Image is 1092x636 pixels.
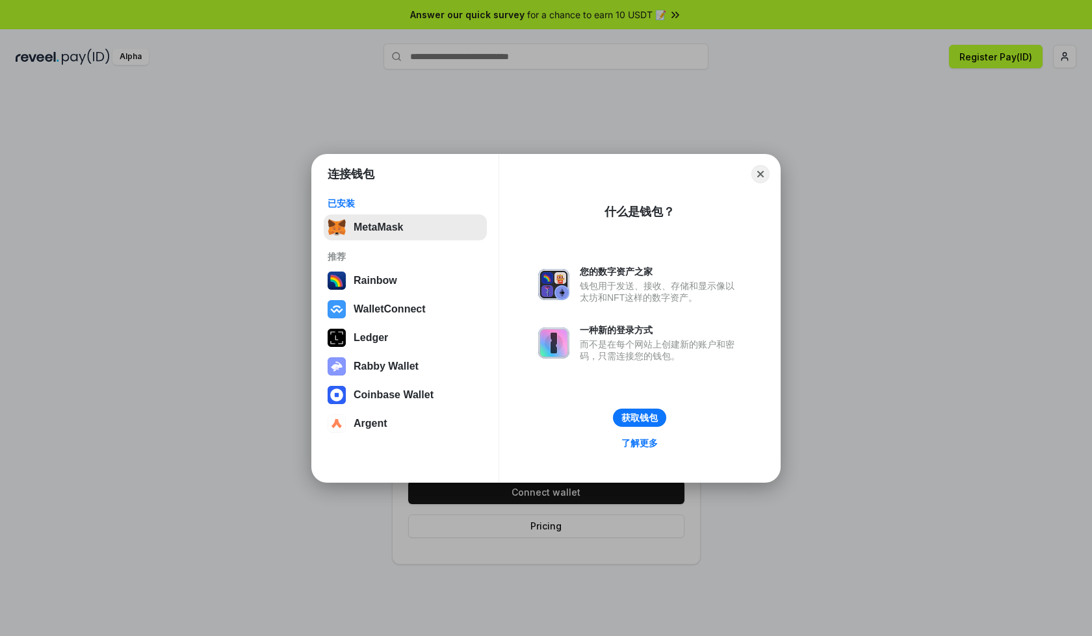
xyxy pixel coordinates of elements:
[604,204,675,220] div: 什么是钱包？
[538,269,569,300] img: svg+xml,%3Csvg%20xmlns%3D%22http%3A%2F%2Fwww.w3.org%2F2000%2Fsvg%22%20fill%3D%22none%22%20viewBox...
[354,418,387,429] div: Argent
[328,300,346,318] img: svg+xml,%3Csvg%20width%3D%2228%22%20height%3D%2228%22%20viewBox%3D%220%200%2028%2028%22%20fill%3D...
[328,197,483,209] div: 已安装
[324,296,487,322] button: WalletConnect
[324,353,487,379] button: Rabby Wallet
[751,165,770,183] button: Close
[621,412,658,424] div: 获取钱包
[328,329,346,347] img: svg+xml,%3Csvg%20xmlns%3D%22http%3A%2F%2Fwww.w3.org%2F2000%2Fsvg%22%20width%3D%2228%22%20height%3...
[328,386,346,404] img: svg+xml,%3Csvg%20width%3D%2228%22%20height%3D%2228%22%20viewBox%3D%220%200%2028%2028%22%20fill%3D...
[580,338,741,362] div: 而不是在每个网站上创建新的账户和密码，只需连接您的钱包。
[580,266,741,277] div: 您的数字资产之家
[580,280,741,303] div: 钱包用于发送、接收、存储和显示像以太坊和NFT这样的数字资产。
[324,214,487,240] button: MetaMask
[538,327,569,359] img: svg+xml,%3Csvg%20xmlns%3D%22http%3A%2F%2Fwww.w3.org%2F2000%2Fsvg%22%20fill%3D%22none%22%20viewBox...
[580,324,741,336] div: 一种新的登录方式
[354,361,419,372] div: Rabby Wallet
[354,389,434,401] div: Coinbase Wallet
[328,251,483,262] div: 推荐
[328,272,346,290] img: svg+xml,%3Csvg%20width%3D%22120%22%20height%3D%22120%22%20viewBox%3D%220%200%20120%20120%22%20fil...
[324,382,487,408] button: Coinbase Wallet
[354,222,403,233] div: MetaMask
[324,325,487,351] button: Ledger
[354,332,388,344] div: Ledger
[621,437,658,449] div: 了解更多
[328,357,346,375] img: svg+xml,%3Csvg%20xmlns%3D%22http%3A%2F%2Fwww.w3.org%2F2000%2Fsvg%22%20fill%3D%22none%22%20viewBox...
[324,411,487,437] button: Argent
[328,218,346,236] img: svg+xml,%3Csvg%20fill%3D%22none%22%20height%3D%2233%22%20viewBox%3D%220%200%2035%2033%22%20width%...
[328,414,346,433] img: svg+xml,%3Csvg%20width%3D%2228%22%20height%3D%2228%22%20viewBox%3D%220%200%2028%2028%22%20fill%3D...
[328,166,374,182] h1: 连接钱包
[613,409,666,427] button: 获取钱包
[354,303,426,315] div: WalletConnect
[354,275,397,286] div: Rainbow
[324,268,487,294] button: Rainbow
[614,435,666,452] a: 了解更多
